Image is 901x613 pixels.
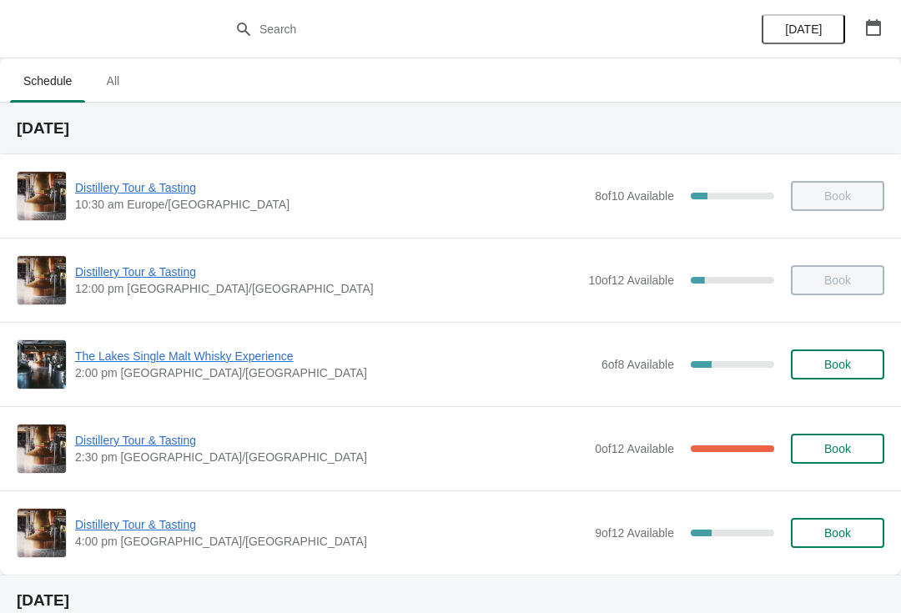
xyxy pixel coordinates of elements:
[824,358,851,371] span: Book
[785,23,822,36] span: [DATE]
[259,14,676,44] input: Search
[75,364,593,381] span: 2:00 pm [GEOGRAPHIC_DATA]/[GEOGRAPHIC_DATA]
[75,280,580,297] span: 12:00 pm [GEOGRAPHIC_DATA]/[GEOGRAPHIC_DATA]
[10,66,85,96] span: Schedule
[75,179,586,196] span: Distillery Tour & Tasting
[824,442,851,455] span: Book
[18,256,66,304] img: Distillery Tour & Tasting | | 12:00 pm Europe/London
[75,196,586,213] span: 10:30 am Europe/[GEOGRAPHIC_DATA]
[75,264,580,280] span: Distillery Tour & Tasting
[595,526,674,540] span: 9 of 12 Available
[18,425,66,473] img: Distillery Tour & Tasting | | 2:30 pm Europe/London
[762,14,845,44] button: [DATE]
[75,449,586,465] span: 2:30 pm [GEOGRAPHIC_DATA]/[GEOGRAPHIC_DATA]
[75,533,586,550] span: 4:00 pm [GEOGRAPHIC_DATA]/[GEOGRAPHIC_DATA]
[791,518,884,548] button: Book
[824,526,851,540] span: Book
[17,592,884,609] h2: [DATE]
[595,442,674,455] span: 0 of 12 Available
[75,348,593,364] span: The Lakes Single Malt Whisky Experience
[17,120,884,137] h2: [DATE]
[791,434,884,464] button: Book
[18,509,66,557] img: Distillery Tour & Tasting | | 4:00 pm Europe/London
[602,358,674,371] span: 6 of 8 Available
[92,66,133,96] span: All
[75,432,586,449] span: Distillery Tour & Tasting
[75,516,586,533] span: Distillery Tour & Tasting
[791,349,884,379] button: Book
[588,274,674,287] span: 10 of 12 Available
[18,172,66,220] img: Distillery Tour & Tasting | | 10:30 am Europe/London
[18,340,66,389] img: The Lakes Single Malt Whisky Experience | | 2:00 pm Europe/London
[595,189,674,203] span: 8 of 10 Available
